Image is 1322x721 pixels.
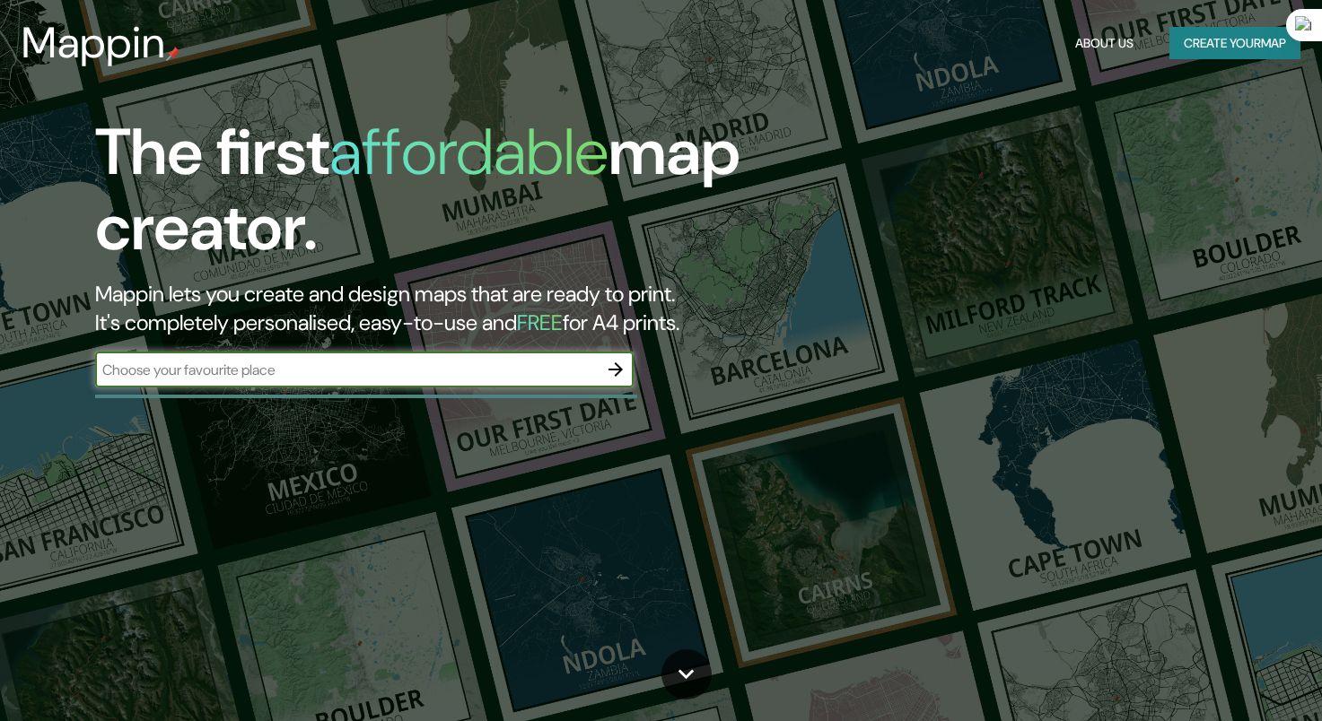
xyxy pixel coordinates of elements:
button: Create yourmap [1169,27,1300,60]
h1: The first map creator. [95,115,757,280]
button: About Us [1068,27,1141,60]
img: mappin-pin [166,47,180,61]
h3: Mappin [22,18,166,68]
h2: Mappin lets you create and design maps that are ready to print. It's completely personalised, eas... [95,280,757,337]
h5: FREE [517,308,563,336]
input: Choose your favourite place [95,360,598,380]
h1: affordable [329,110,608,194]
